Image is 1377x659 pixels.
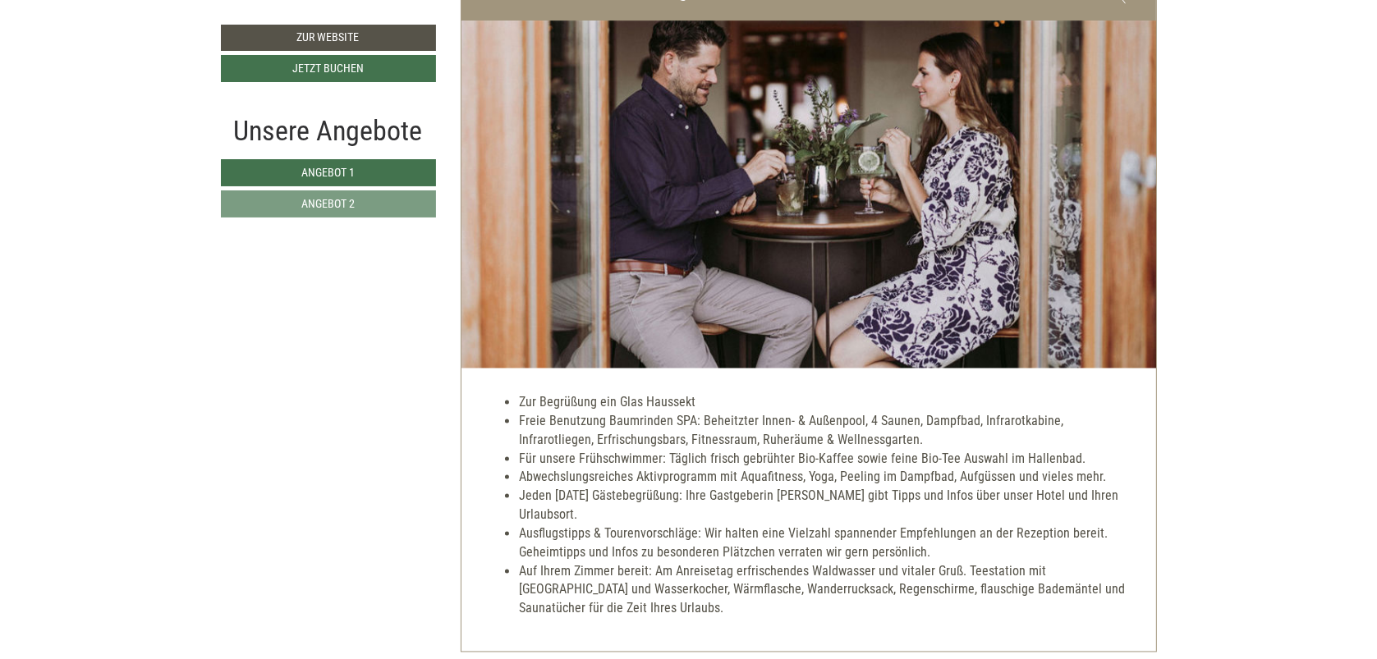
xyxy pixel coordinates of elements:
[301,166,355,179] span: Angebot 1
[221,25,436,51] a: Zur Website
[519,413,1131,451] li: Freie Benutzung Baumrinden SPA: Beheitzter Innen- & Außenpool, 4 Saunen, Dampfbad, Infrarotkabine...
[519,394,1131,413] li: Zur Begrüßung ein Glas Haussekt
[301,197,355,210] span: Angebot 2
[519,487,1131,525] li: Jeden [DATE] Gästebegrüßung: Ihre Gastgeberin [PERSON_NAME] gibt Tipps und Infos über unser Hotel...
[221,111,436,151] div: Unsere Angebote
[519,451,1131,469] li: Für unsere Frühschwimmer: Täglich frisch gebrühter Bio-Kaffee sowie feine Bio-Tee Auswahl im Hall...
[519,563,1131,620] li: Auf Ihrem Zimmer bereit: Am Anreisetag erfrischendes Waldwasser und vitaler Gruß. Teestation mit ...
[519,469,1131,487] li: Abwechslungsreiches Aktivprogramm mit Aquafitness, Yoga, Peeling im Dampfbad, Aufgüssen und viele...
[221,55,436,82] a: Jetzt buchen
[519,525,1131,563] li: Ausflugstipps & Tourenvorschläge: Wir halten eine Vielzahl spannender Empfehlungen an der Rezepti...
